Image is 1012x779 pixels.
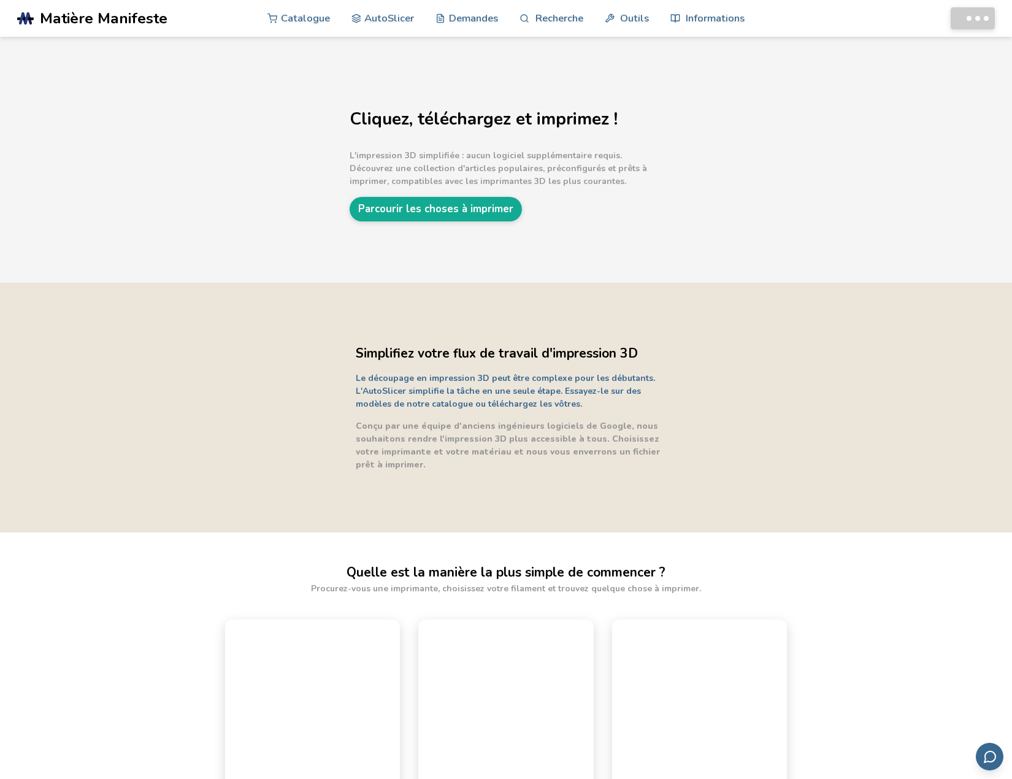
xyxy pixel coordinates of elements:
[358,202,513,216] font: Parcourir les choses à imprimer
[281,11,330,25] font: Catalogue
[356,345,638,362] font: Simplifiez votre flux de travail d'impression 3D
[620,11,649,25] font: Outils
[356,372,655,410] font: Le découpage en impression 3D peut être complexe pour les débutants. L'AutoSlicer simplifie la tâ...
[535,11,583,25] font: Recherche
[347,564,665,581] font: Quelle est la manière la plus simple de commencer ?
[350,150,647,187] font: L'impression 3D simplifiée : aucun logiciel supplémentaire requis. Découvrez une collection d'art...
[311,583,701,594] font: Procurez-vous une imprimante, choisissez votre filament et trouvez quelque chose à imprimer.
[364,11,414,25] font: AutoSlicer
[976,743,1003,770] button: Envoyer des commentaires par e-mail
[686,11,745,25] font: Informations
[350,197,522,221] a: Parcourir les choses à imprimer
[356,420,660,470] font: Conçu par une équipe d'anciens ingénieurs logiciels de Google, nous souhaitons rendre l'impressio...
[40,8,167,29] font: Matière Manifeste
[350,107,618,131] font: Cliquez, téléchargez et imprimez !
[449,11,498,25] font: Demandes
